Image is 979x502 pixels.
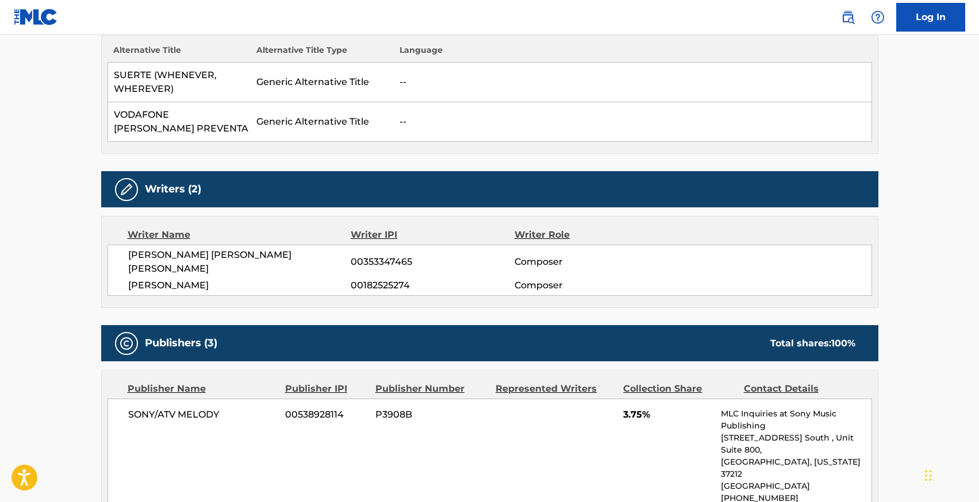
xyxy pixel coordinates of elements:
[145,183,201,196] h5: Writers (2)
[128,248,351,276] span: [PERSON_NAME] [PERSON_NAME] [PERSON_NAME]
[375,408,487,422] span: P3908B
[831,338,855,349] span: 100 %
[841,10,855,24] img: search
[515,228,663,242] div: Writer Role
[836,6,859,29] a: Public Search
[721,408,871,432] p: MLC Inquiries at Sony Music Publishing
[145,337,217,350] h5: Publishers (3)
[128,279,351,292] span: [PERSON_NAME]
[871,10,885,24] img: help
[128,382,277,396] div: Publisher Name
[770,337,855,350] div: Total shares:
[394,102,871,142] td: --
[375,382,487,396] div: Publisher Number
[515,279,663,292] span: Composer
[14,9,58,25] img: MLC Logo
[120,337,133,350] img: Publishers
[922,447,979,502] iframe: Chat Widget
[251,44,394,63] th: Alternative Title Type
[623,408,712,422] span: 3.75%
[721,432,871,456] p: [STREET_ADDRESS] South , Unit Suite 800,
[896,3,965,32] a: Log In
[866,6,889,29] div: Help
[128,228,351,242] div: Writer Name
[721,480,871,492] p: [GEOGRAPHIC_DATA]
[351,279,514,292] span: 00182525274
[108,102,251,142] td: VODAFONE [PERSON_NAME] PREVENTA
[251,63,394,102] td: Generic Alternative Title
[496,382,615,396] div: Represented Writers
[925,458,932,493] div: Drag
[351,255,514,269] span: 00353347465
[721,456,871,480] p: [GEOGRAPHIC_DATA], [US_STATE] 37212
[623,382,735,396] div: Collection Share
[394,63,871,102] td: --
[120,183,133,196] img: Writers
[108,44,251,63] th: Alternative Title
[251,102,394,142] td: Generic Alternative Title
[744,382,855,396] div: Contact Details
[515,255,663,269] span: Composer
[128,408,277,422] span: SONY/ATV MELODY
[351,228,515,242] div: Writer IPI
[285,408,367,422] span: 00538928114
[285,382,367,396] div: Publisher IPI
[108,63,251,102] td: SUERTE (WHENEVER, WHEREVER)
[394,44,871,63] th: Language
